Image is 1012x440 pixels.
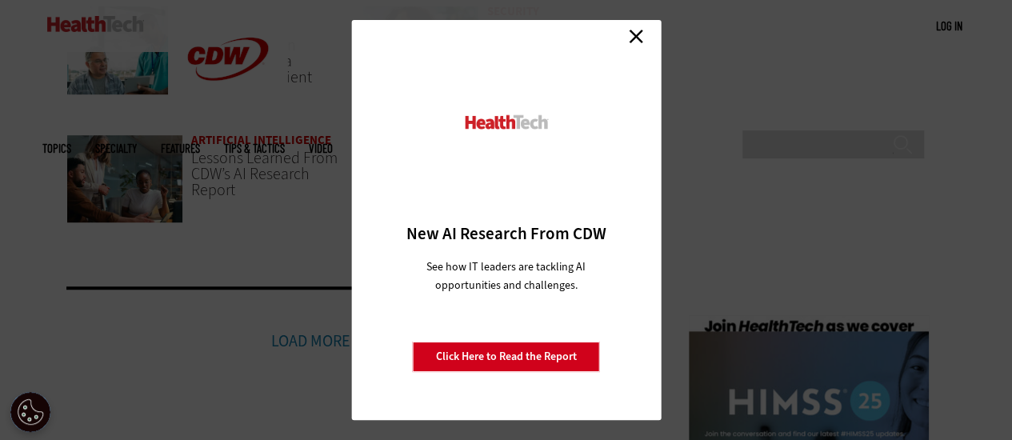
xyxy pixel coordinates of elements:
button: Open Preferences [10,392,50,432]
p: See how IT leaders are tackling AI opportunities and challenges. [407,258,605,294]
a: Click Here to Read the Report [413,342,600,372]
a: Close [624,24,648,48]
h3: New AI Research From CDW [379,222,633,245]
img: HealthTech_0.png [462,114,550,130]
div: Cookie Settings [10,392,50,432]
